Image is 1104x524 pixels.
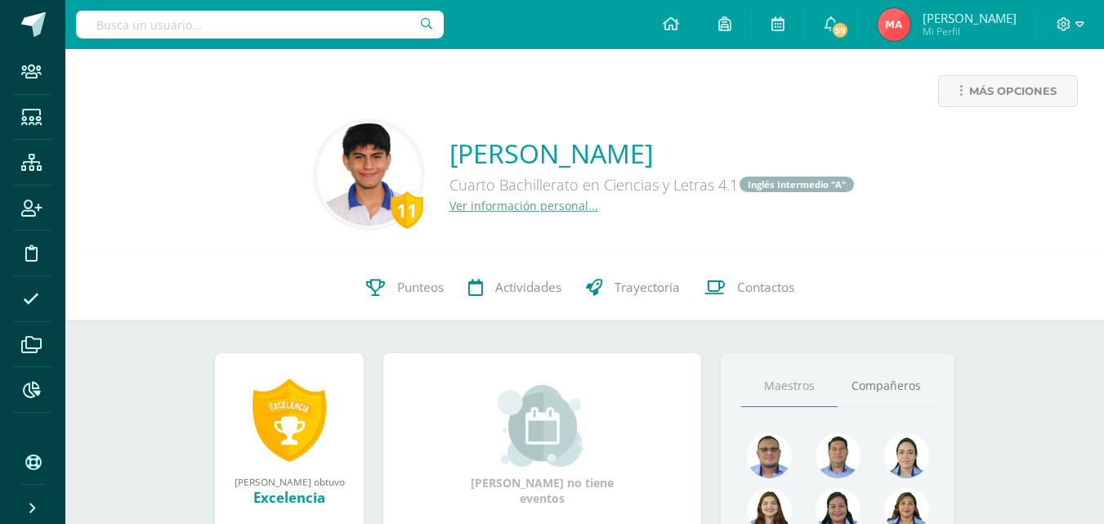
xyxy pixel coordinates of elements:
div: Excelencia [231,488,347,507]
img: f72bd088467f66d4a877451c454027ed.png [318,123,420,226]
span: Mi Perfil [923,25,1017,38]
img: 375aecfb130304131abdbe7791f44736.png [884,433,929,478]
a: Actividades [456,255,574,320]
div: 11 [391,191,423,229]
a: Punteos [354,255,456,320]
span: Actividades [495,279,561,296]
a: Ver información personal... [449,198,598,213]
a: Maestros [741,365,838,407]
a: Compañeros [838,365,934,407]
div: [PERSON_NAME] no tiene eventos [461,385,624,506]
span: Contactos [737,279,794,296]
span: Trayectoria [615,279,680,296]
input: Busca un usuario... [76,11,444,38]
img: 8d3d044f6c5e0d360e86203a217bbd6d.png [878,8,910,41]
a: [PERSON_NAME] [449,136,856,171]
span: 59 [831,21,849,39]
img: 2ac039123ac5bd71a02663c3aa063ac8.png [816,433,860,478]
a: Contactos [692,255,807,320]
a: Inglés Intermedio "A" [740,177,854,192]
div: [PERSON_NAME] obtuvo [231,475,347,488]
img: 99962f3fa423c9b8099341731b303440.png [747,433,792,478]
span: Más opciones [969,76,1057,106]
div: Cuarto Bachillerato en Ciencias y Letras 4.1 [449,171,856,198]
img: event_small.png [498,385,587,467]
a: Trayectoria [574,255,692,320]
span: Punteos [397,279,444,296]
a: Más opciones [938,75,1078,107]
span: [PERSON_NAME] [923,10,1017,26]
